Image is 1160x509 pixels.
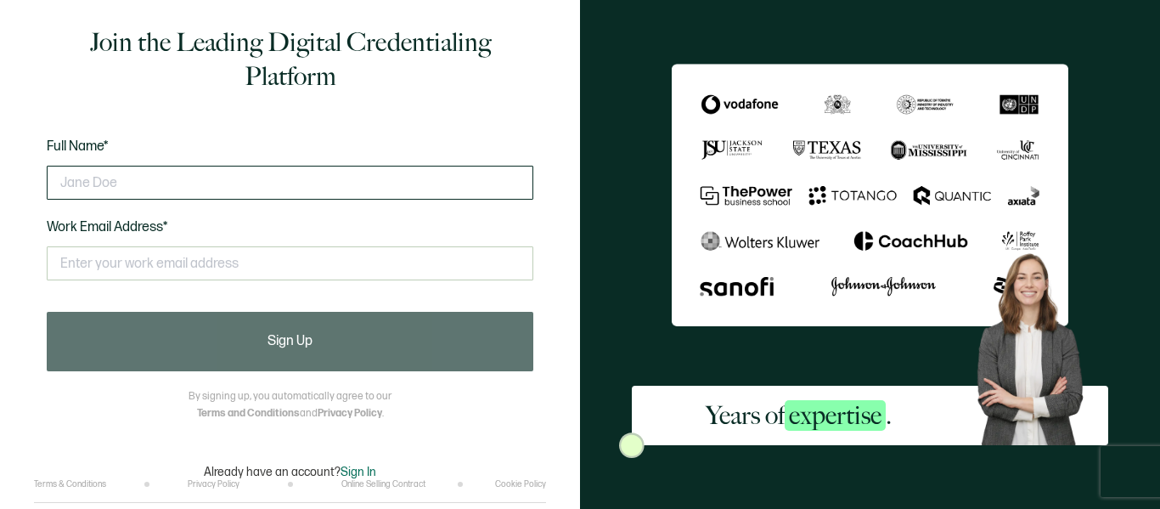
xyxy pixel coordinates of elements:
[47,312,533,371] button: Sign Up
[188,479,239,489] a: Privacy Policy
[706,399,892,433] h2: Years of .
[785,400,886,431] span: expertise
[966,244,1108,444] img: Sertifier Signup - Years of <span class="strong-h">expertise</span>. Hero
[267,335,313,348] span: Sign Up
[495,479,546,489] a: Cookie Policy
[341,479,425,489] a: Online Selling Contract
[34,479,106,489] a: Terms & Conditions
[47,246,533,280] input: Enter your work email address
[47,25,533,93] h1: Join the Leading Digital Credentialing Platform
[341,465,376,479] span: Sign In
[47,166,533,200] input: Jane Doe
[189,388,391,422] p: By signing up, you automatically agree to our and .
[619,433,645,458] img: Sertifier Signup
[197,407,300,420] a: Terms and Conditions
[877,317,1160,509] iframe: Chat Widget
[672,64,1068,325] img: Sertifier Signup - Years of <span class="strong-h">expertise</span>.
[318,407,382,420] a: Privacy Policy
[47,139,109,155] span: Full Name*
[47,219,168,235] span: Work Email Address*
[204,465,376,479] p: Already have an account?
